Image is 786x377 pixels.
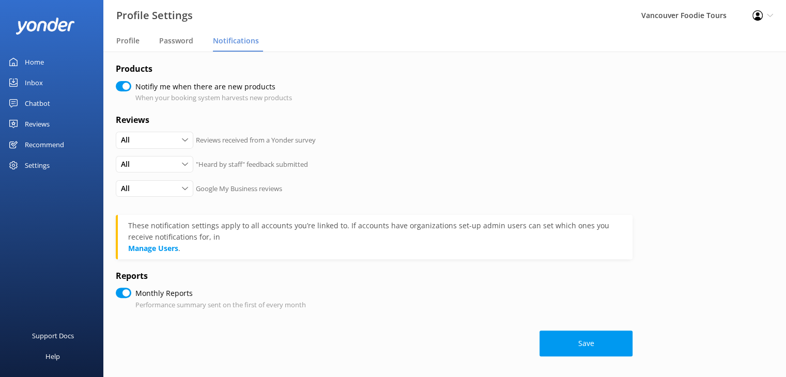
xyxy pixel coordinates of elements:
p: Reviews received from a Yonder survey [196,135,316,146]
span: Notifications [213,36,259,46]
div: Help [45,346,60,367]
label: Monthly Reports [135,288,301,299]
p: Performance summary sent on the first of every month [135,300,306,310]
div: Home [25,52,44,72]
h4: Reports [116,270,633,283]
p: When your booking system harvests new products [135,92,292,103]
span: All [121,159,136,170]
div: Recommend [25,134,64,155]
h3: Profile Settings [116,7,193,24]
div: These notification settings apply to all accounts you’re linked to. If accounts have organization... [128,220,622,243]
span: All [121,183,136,194]
p: Google My Business reviews [196,183,282,194]
div: . [128,220,622,254]
p: "Heard by staff" feedback submitted [196,159,308,170]
div: Inbox [25,72,43,93]
img: yonder-white-logo.png [16,18,75,35]
h4: Products [116,62,633,76]
span: Profile [116,36,140,46]
div: Support Docs [32,325,74,346]
h4: Reviews [116,114,633,127]
div: Chatbot [25,93,50,114]
button: Save [540,331,633,356]
span: Password [159,36,193,46]
span: All [121,134,136,146]
a: Manage Users [128,243,178,253]
label: Notifiy me when there are new products [135,81,287,92]
div: Reviews [25,114,50,134]
div: Settings [25,155,50,176]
